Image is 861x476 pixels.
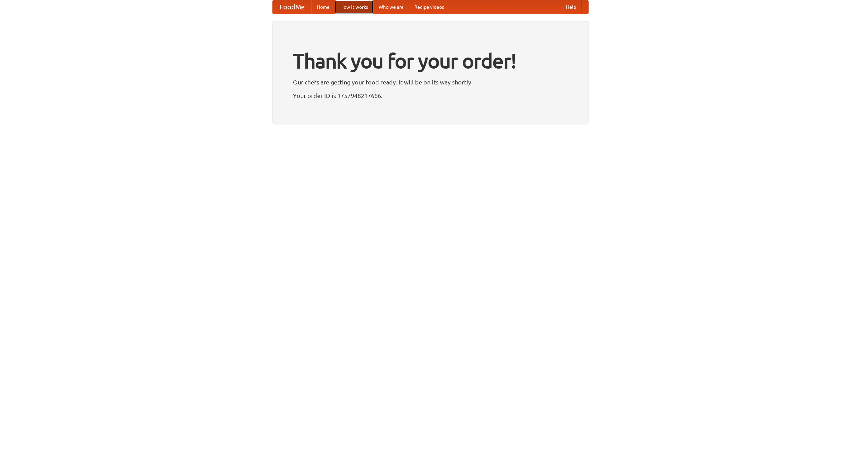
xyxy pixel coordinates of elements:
[373,0,409,14] a: Who we are
[273,0,311,14] a: FoodMe
[293,90,568,101] p: Your order ID is 1757948217666.
[335,0,373,14] a: How it works
[293,45,568,77] h1: Thank you for your order!
[293,77,568,87] p: Our chefs are getting your food ready. It will be on its way shortly.
[409,0,449,14] a: Recipe videos
[561,0,582,14] a: Help
[311,0,335,14] a: Home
